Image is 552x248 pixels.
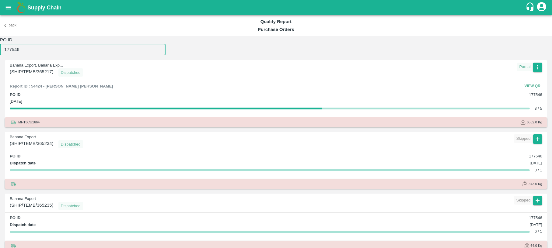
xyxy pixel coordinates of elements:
button: View QR [523,82,542,91]
div: Dispatched [58,202,83,210]
p: PO ID [10,215,20,221]
h6: Purchase Orders [112,26,440,33]
div: account of current user [536,1,547,14]
div: Skipped [514,134,533,143]
p: Dispatch date [10,222,36,228]
p: Banana Export [10,196,329,202]
h6: Quality Report [112,18,440,26]
p: [DATE] [530,160,542,166]
button: open drawer [1,1,15,15]
span: ( SHIP/TEMB/365235 ) [10,202,54,210]
div: Skipped [514,196,533,205]
span: ( SHIP/TEMB/365234 ) [10,140,54,149]
a: Supply Chain [27,3,526,12]
b: Supply Chain [27,5,61,11]
img: truck [10,180,17,188]
p: 177546 [529,92,542,98]
p: [DATE] [530,222,542,228]
span: 373.0 Kg [529,181,542,187]
p: 0 / 1 [535,167,542,173]
img: WeightIcon [521,120,526,125]
p: Banana Export, Banana Exp... [10,63,329,68]
div: Partial [517,63,533,71]
span: ( SHIP/TEMB/365217 ) [10,68,54,77]
div: Dispatched [58,68,83,77]
img: WeightIcon [525,243,529,248]
p: 3 / 5 [535,106,542,112]
p: PO ID [10,153,20,159]
span: 6552.0 Kg [527,119,542,125]
p: [DATE] [10,99,22,105]
p: PO ID [10,92,20,98]
img: truck [10,119,17,126]
span: MH13CU1664 [18,119,40,125]
img: WeightIcon [522,181,527,186]
p: Dispatch date [10,160,36,166]
p: 0 / 1 [535,229,542,235]
div: Dispatched [58,140,83,149]
img: logo [15,2,27,14]
p: 177546 [529,215,542,221]
p: 177546 [529,153,542,159]
div: customer-support [526,2,536,13]
p: Report ID : 54424 - [PERSON_NAME] [PERSON_NAME] [10,84,113,89]
p: Banana Export [10,134,329,140]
